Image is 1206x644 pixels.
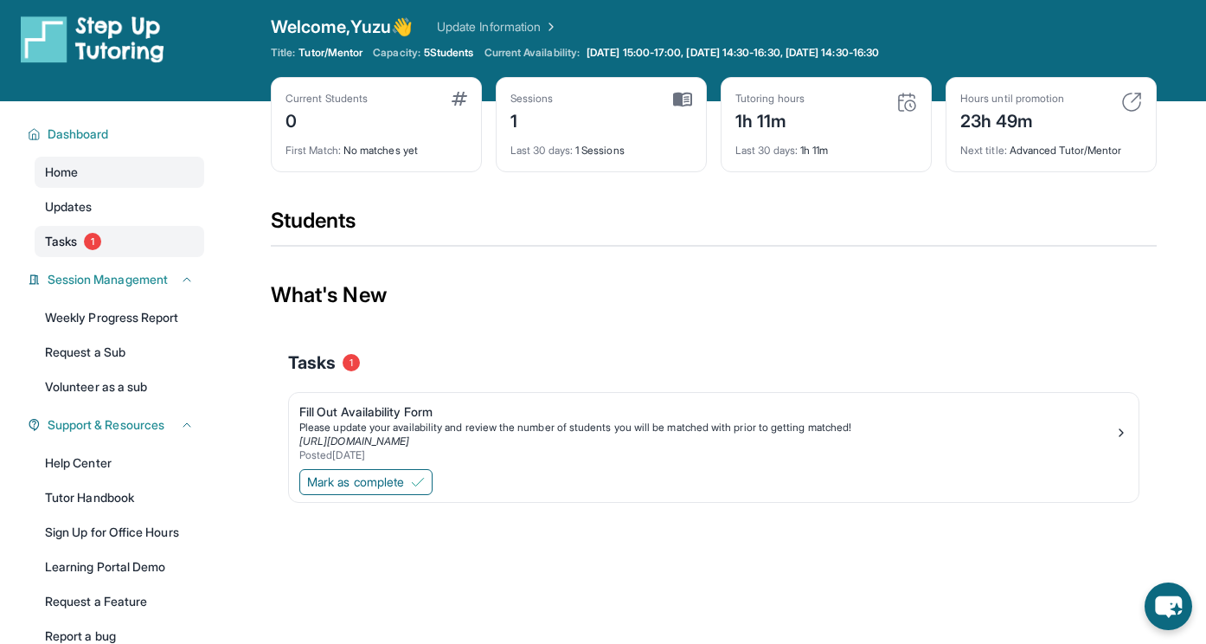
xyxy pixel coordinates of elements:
div: 1 Sessions [510,133,692,158]
img: card [452,92,467,106]
div: Current Students [285,92,368,106]
a: Request a Sub [35,337,204,368]
img: card [896,92,917,113]
button: chat-button [1145,583,1192,630]
span: Support & Resources [48,416,164,434]
div: Students [271,207,1157,245]
div: 1h 11m [735,106,805,133]
a: Tasks1 [35,226,204,257]
a: Learning Portal Demo [35,551,204,583]
a: Volunteer as a sub [35,371,204,402]
img: logo [21,15,164,63]
div: 23h 49m [960,106,1064,133]
a: [DATE] 15:00-17:00, [DATE] 14:30-16:30, [DATE] 14:30-16:30 [583,46,882,60]
div: Posted [DATE] [299,448,1114,462]
img: card [673,92,692,107]
div: No matches yet [285,133,467,158]
div: What's New [271,257,1157,333]
div: Hours until promotion [960,92,1064,106]
img: Mark as complete [411,475,425,489]
a: Fill Out Availability FormPlease update your availability and review the number of students you w... [289,393,1139,466]
span: First Match : [285,144,341,157]
span: Updates [45,198,93,216]
span: [DATE] 15:00-17:00, [DATE] 14:30-16:30, [DATE] 14:30-16:30 [587,46,879,60]
button: Session Management [41,271,194,288]
a: Weekly Progress Report [35,302,204,333]
span: Mark as complete [307,473,404,491]
img: Chevron Right [541,18,558,35]
div: Please update your availability and review the number of students you will be matched with prior ... [299,421,1114,435]
span: Welcome, Yuzu 👋 [271,15,413,39]
div: Sessions [510,92,554,106]
a: [URL][DOMAIN_NAME] [299,435,409,448]
span: Tutor/Mentor [298,46,362,60]
button: Support & Resources [41,416,194,434]
span: 1 [343,354,360,371]
span: Last 30 days : [735,144,798,157]
a: Home [35,157,204,188]
a: Update Information [437,18,558,35]
div: Fill Out Availability Form [299,403,1114,421]
div: Tutoring hours [735,92,805,106]
span: Home [45,164,78,181]
span: Tasks [288,351,336,375]
a: Tutor Handbook [35,482,204,513]
button: Dashboard [41,126,194,143]
span: Last 30 days : [510,144,573,157]
div: 1 [510,106,554,133]
span: Capacity: [373,46,420,60]
a: Updates [35,191,204,222]
span: Next title : [960,144,1007,157]
div: 1h 11m [735,133,917,158]
span: Session Management [48,271,168,288]
span: Dashboard [48,126,109,143]
a: Sign Up for Office Hours [35,517,204,548]
span: Tasks [45,233,77,250]
a: Request a Feature [35,586,204,617]
span: Current Availability: [484,46,580,60]
a: Help Center [35,448,204,479]
span: 5 Students [424,46,474,60]
div: 0 [285,106,368,133]
button: Mark as complete [299,469,433,495]
div: Advanced Tutor/Mentor [960,133,1142,158]
img: card [1121,92,1142,113]
span: 1 [84,233,101,250]
span: Title: [271,46,295,60]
